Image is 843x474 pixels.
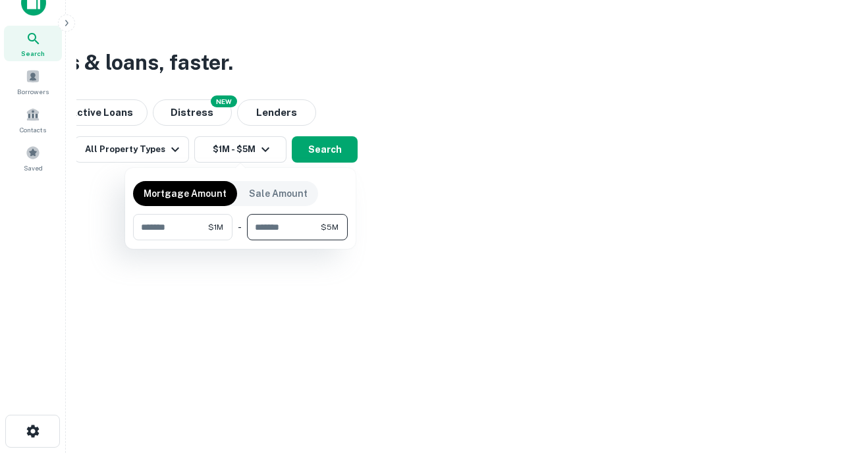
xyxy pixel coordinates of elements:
[777,369,843,432] iframe: Chat Widget
[144,186,227,201] p: Mortgage Amount
[208,221,223,233] span: $1M
[321,221,339,233] span: $5M
[249,186,308,201] p: Sale Amount
[238,214,242,240] div: -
